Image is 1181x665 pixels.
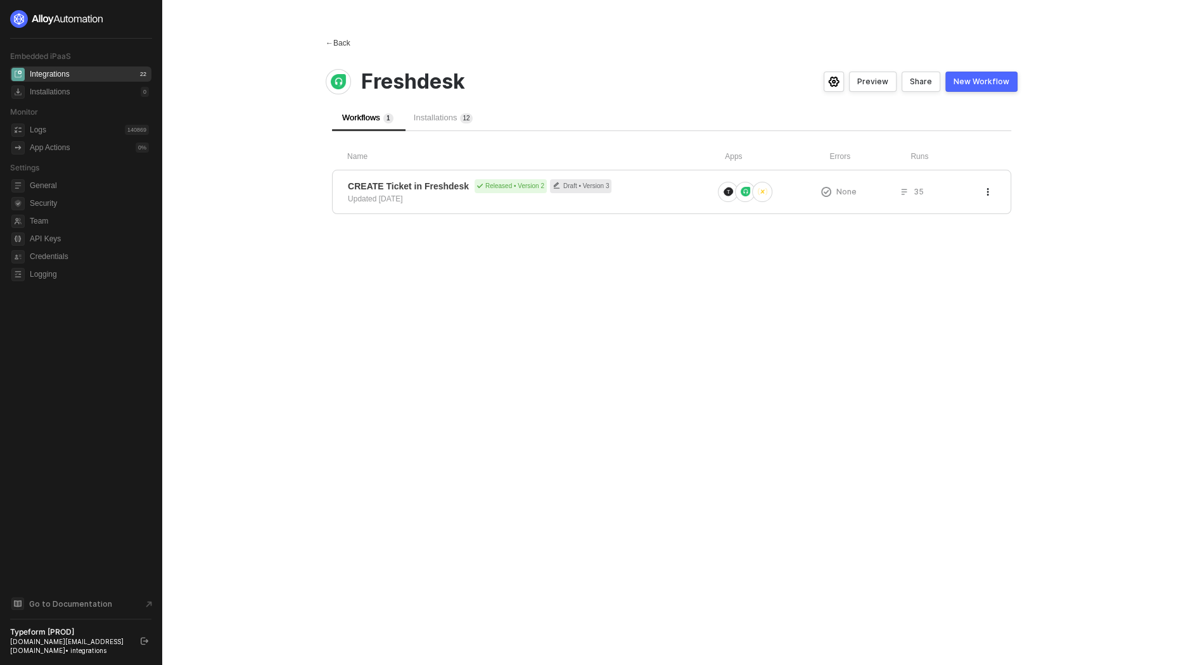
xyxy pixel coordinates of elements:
[326,39,333,47] span: ←
[10,10,151,28] a: logo
[30,178,149,193] span: General
[11,232,25,246] span: api-key
[386,115,390,122] span: 1
[11,123,25,137] span: icon-logs
[30,213,149,229] span: Team
[463,115,466,122] span: 1
[836,186,857,197] span: None
[466,115,470,122] span: 2
[10,163,39,172] span: Settings
[137,69,149,79] div: 22
[10,627,129,637] div: Typeform [PROD]
[821,187,831,197] span: icon-exclamation
[348,193,402,205] div: Updated [DATE]
[11,141,25,155] span: icon-app-actions
[910,151,996,162] div: Runs
[141,637,148,645] span: logout
[829,151,910,162] div: Errors
[741,187,750,196] img: icon
[414,113,473,122] span: Installations
[30,69,70,80] div: Integrations
[11,597,24,610] span: documentation
[10,637,129,655] div: [DOMAIN_NAME][EMAIL_ADDRESS][DOMAIN_NAME] • integrations
[361,70,465,94] span: Freshdesk
[10,107,38,117] span: Monitor
[828,77,839,87] span: icon-settings
[326,38,350,49] div: Back
[725,151,829,162] div: Apps
[30,231,149,246] span: API Keys
[30,249,149,264] span: Credentials
[10,10,104,28] img: logo
[900,188,908,196] span: icon-list
[902,72,940,92] button: Share
[125,125,149,135] div: 140869
[11,179,25,193] span: general
[30,267,149,282] span: Logging
[11,85,25,99] span: installations
[11,250,25,263] span: credentials
[30,196,149,211] span: Security
[910,77,932,87] div: Share
[758,187,767,196] img: icon
[913,186,923,197] span: 35
[30,125,46,136] div: Logs
[30,87,70,98] div: Installations
[136,142,149,153] div: 0 %
[849,72,897,92] button: Preview
[11,215,25,228] span: team
[11,197,25,210] span: security
[347,151,725,162] div: Name
[945,72,1018,92] button: New Workflow
[10,51,71,61] span: Embedded iPaaS
[342,113,393,122] span: Workflows
[954,77,1009,87] div: New Workflow
[348,180,469,193] span: CREATE Ticket in Freshdesk
[30,142,70,153] div: App Actions
[550,179,611,193] div: Draft • Version 3
[11,68,25,81] span: integrations
[331,74,346,89] img: integration-icon
[11,268,25,281] span: logging
[29,598,112,609] span: Go to Documentation
[857,77,888,87] div: Preview
[141,87,149,97] div: 0
[460,113,472,123] sup: 12
[143,598,155,611] span: document-arrow
[10,596,152,611] a: Knowledge Base
[475,179,547,193] div: Released • Version 2
[724,187,733,196] img: icon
